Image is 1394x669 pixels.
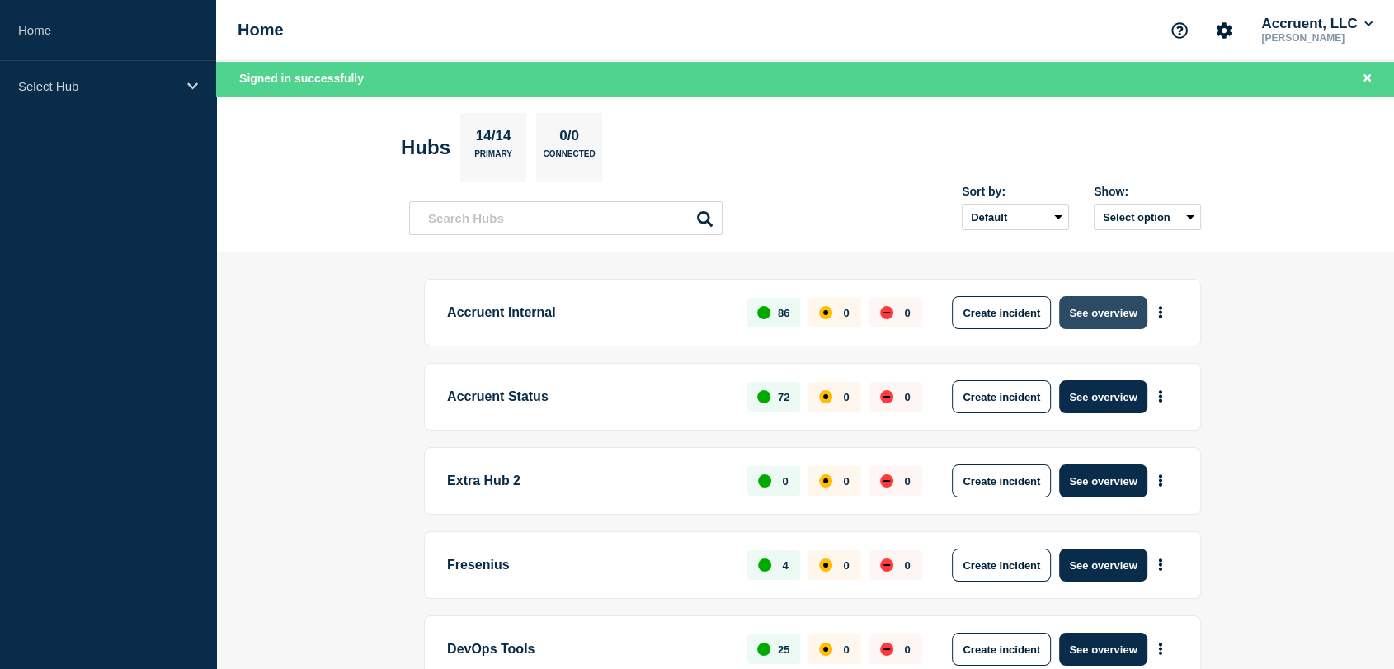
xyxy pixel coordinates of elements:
[447,380,728,413] p: Accruent Status
[18,79,177,93] p: Select Hub
[843,475,849,488] p: 0
[1150,634,1171,665] button: More actions
[409,201,723,235] input: Search Hubs
[778,307,789,319] p: 86
[401,136,450,159] h2: Hubs
[819,306,832,319] div: affected
[880,558,893,572] div: down
[1059,549,1147,582] button: See overview
[1059,464,1147,497] button: See overview
[1059,296,1147,329] button: See overview
[239,72,364,85] span: Signed in successfully
[447,549,728,582] p: Fresenius
[1258,32,1376,44] p: [PERSON_NAME]
[904,307,910,319] p: 0
[1258,16,1376,32] button: Accruent, LLC
[553,128,586,149] p: 0/0
[1207,13,1241,48] button: Account settings
[904,643,910,656] p: 0
[952,380,1051,413] button: Create incident
[1150,298,1171,328] button: More actions
[757,643,770,656] div: up
[880,643,893,656] div: down
[880,306,893,319] div: down
[952,464,1051,497] button: Create incident
[952,549,1051,582] button: Create incident
[904,475,910,488] p: 0
[757,306,770,319] div: up
[962,185,1069,198] div: Sort by:
[880,474,893,488] div: down
[952,633,1051,666] button: Create incident
[782,559,788,572] p: 4
[469,128,517,149] p: 14/14
[843,391,849,403] p: 0
[843,559,849,572] p: 0
[758,558,771,572] div: up
[843,307,849,319] p: 0
[904,391,910,403] p: 0
[1150,466,1171,497] button: More actions
[1059,380,1147,413] button: See overview
[447,633,728,666] p: DevOps Tools
[819,558,832,572] div: affected
[1150,382,1171,412] button: More actions
[819,474,832,488] div: affected
[952,296,1051,329] button: Create incident
[757,390,770,403] div: up
[238,21,284,40] h1: Home
[474,149,512,167] p: Primary
[1094,204,1201,230] button: Select option
[1357,69,1378,88] button: Close banner
[782,475,788,488] p: 0
[778,391,789,403] p: 72
[819,390,832,403] div: affected
[543,149,595,167] p: Connected
[962,204,1069,230] select: Sort by
[1150,550,1171,581] button: More actions
[819,643,832,656] div: affected
[447,464,728,497] p: Extra Hub 2
[904,559,910,572] p: 0
[758,474,771,488] div: up
[880,390,893,403] div: down
[1059,633,1147,666] button: See overview
[843,643,849,656] p: 0
[447,296,728,329] p: Accruent Internal
[1094,185,1201,198] div: Show:
[778,643,789,656] p: 25
[1162,13,1197,48] button: Support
